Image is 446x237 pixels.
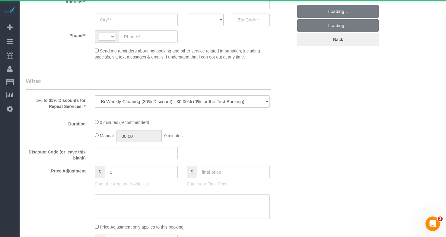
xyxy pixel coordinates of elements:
p: Enter your Final Price [187,181,270,187]
input: final price [197,166,270,178]
legend: What [26,77,271,90]
span: 3 [438,216,443,221]
span: Send me reminders about my booking and other service related information, including specials, via... [95,49,260,59]
label: 5% to 35% Discounts for Repeat Services! * [21,95,90,109]
span: Manual [100,133,114,138]
p: Enter the Amount to Adjust, or [95,181,178,187]
span: Price Adjustment only applies to this booking [100,225,183,229]
span: 0 minutes (recommended) [100,120,149,125]
input: Zip Code** [233,14,270,26]
span: 0 minutes [164,133,183,138]
iframe: Intercom live chat [425,216,440,231]
img: Automaid Logo [4,6,16,14]
a: Back [297,33,379,46]
span: $ [95,166,105,178]
label: Price Adjustment [21,166,90,174]
span: $ [187,166,197,178]
label: Duration [21,119,90,127]
label: Discount Code (or leave this blank) [21,147,90,161]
